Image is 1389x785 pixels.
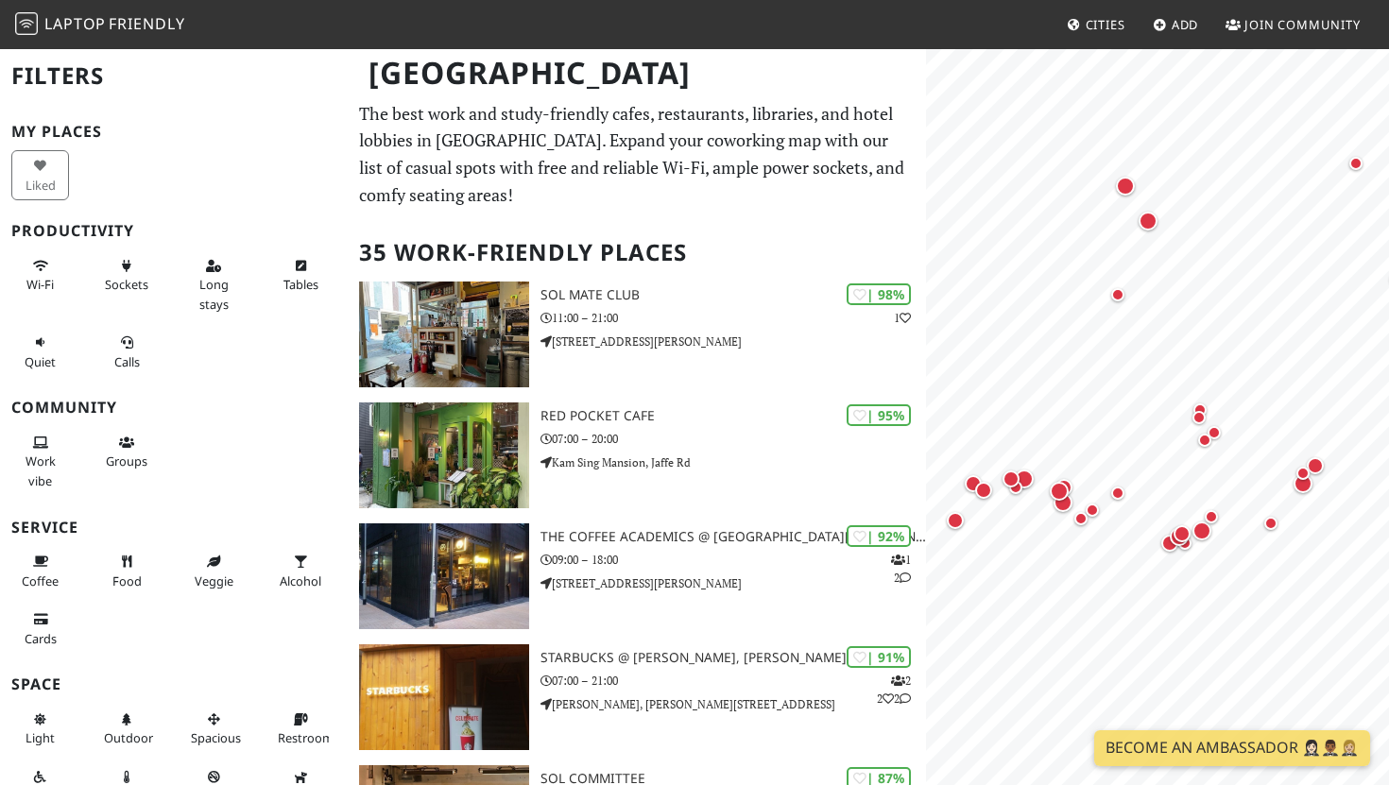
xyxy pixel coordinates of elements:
a: Starbucks @ Wan Chai, Hennessy Rd | 91% 222 Starbucks @ [PERSON_NAME], [PERSON_NAME] 07:00 – 21:0... [348,644,927,750]
span: Cities [1086,16,1125,33]
img: LaptopFriendly [15,12,38,35]
div: Map marker [1011,466,1037,492]
div: Map marker [1189,518,1215,544]
span: Long stays [199,276,229,312]
img: SOL Mate Club [359,282,529,387]
button: Calls [98,327,156,377]
div: Map marker [1188,406,1210,429]
p: 1 2 [891,551,911,587]
span: Group tables [106,452,147,469]
button: Cards [11,604,69,654]
span: Food [112,572,142,589]
div: Map marker [1292,462,1314,485]
div: | 91% [847,646,911,668]
p: 2 2 2 [877,672,911,708]
p: [PERSON_NAME], [PERSON_NAME][STREET_ADDRESS] [540,695,926,713]
a: Cities [1059,8,1133,42]
div: Map marker [1112,173,1139,199]
span: Spacious [191,729,241,746]
h3: Starbucks @ [PERSON_NAME], [PERSON_NAME] [540,650,926,666]
img: Red Pocket Cafe [359,402,529,508]
div: Map marker [1189,399,1211,421]
span: Power sockets [105,276,148,293]
div: Map marker [943,508,968,533]
div: Map marker [1050,489,1076,516]
p: [STREET_ADDRESS][PERSON_NAME] [540,574,926,592]
button: Groups [98,427,156,477]
button: Coffee [11,546,69,596]
h2: 35 Work-Friendly Places [359,224,916,282]
span: Friendly [109,13,184,34]
span: Stable Wi-Fi [26,276,54,293]
button: Work vibe [11,427,69,496]
a: LaptopFriendly LaptopFriendly [15,9,185,42]
div: Map marker [1081,499,1104,521]
div: Map marker [1200,505,1223,528]
h1: [GEOGRAPHIC_DATA] [353,47,923,99]
div: Map marker [1046,478,1072,504]
a: Become an Ambassador 🤵🏻‍♀️🤵🏾‍♂️🤵🏼‍♀️ [1094,730,1370,766]
span: Restroom [278,729,334,746]
div: Map marker [1345,152,1367,175]
a: The Coffee Academics @ Sai Yuen Lane | 92% 12 The Coffee Academics @ [GEOGRAPHIC_DATA][PERSON_NAM... [348,523,927,629]
h3: My Places [11,123,336,141]
p: 11:00 – 21:00 [540,309,926,327]
div: Map marker [1166,523,1192,550]
span: People working [26,452,56,488]
button: Long stays [185,250,243,319]
button: Sockets [98,250,156,300]
div: Map marker [1193,429,1216,452]
h3: Space [11,675,336,693]
button: Quiet [11,327,69,377]
div: | 95% [847,404,911,426]
div: Map marker [1174,532,1196,555]
span: Veggie [195,572,233,589]
span: Join Community [1244,16,1361,33]
a: Add [1145,8,1207,42]
div: | 92% [847,525,911,547]
h3: Red Pocket Cafe [540,408,926,424]
button: Alcohol [272,546,330,596]
div: Map marker [971,478,996,503]
button: Outdoor [98,704,156,754]
div: Map marker [1203,421,1226,444]
h3: Community [11,399,336,417]
div: Map marker [1106,482,1129,504]
div: Map marker [1303,453,1328,478]
button: Food [98,546,156,596]
div: Map marker [1170,521,1194,546]
div: Map marker [1135,208,1161,234]
div: Map marker [961,471,986,496]
p: 1 [894,309,911,327]
div: Map marker [1106,283,1129,306]
span: Credit cards [25,630,57,647]
img: Starbucks @ Wan Chai, Hennessy Rd [359,644,529,750]
span: Coffee [22,572,59,589]
span: Work-friendly tables [283,276,318,293]
span: Video/audio calls [114,353,140,370]
span: Alcohol [280,572,321,589]
button: Light [11,704,69,754]
button: Restroom [272,704,330,754]
div: Map marker [1290,470,1316,497]
div: Map marker [1004,476,1027,499]
a: Join Community [1218,8,1368,42]
p: The best work and study-friendly cafes, restaurants, libraries, and hotel lobbies in [GEOGRAPHIC_... [359,100,916,209]
span: Natural light [26,729,55,746]
h3: The Coffee Academics @ [GEOGRAPHIC_DATA][PERSON_NAME] [540,529,926,545]
button: Tables [272,250,330,300]
div: Map marker [1052,475,1076,500]
img: The Coffee Academics @ Sai Yuen Lane [359,523,529,629]
div: Map marker [1070,507,1092,530]
span: Quiet [25,353,56,370]
button: Wi-Fi [11,250,69,300]
div: Map marker [1260,512,1282,535]
p: 07:00 – 20:00 [540,430,926,448]
p: 09:00 – 18:00 [540,551,926,569]
p: Kam Sing Mansion, Jaffe Rd [540,453,926,471]
h2: Filters [11,47,336,105]
h3: SOL Mate Club [540,287,926,303]
p: 07:00 – 21:00 [540,672,926,690]
h3: Productivity [11,222,336,240]
span: Add [1172,16,1199,33]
